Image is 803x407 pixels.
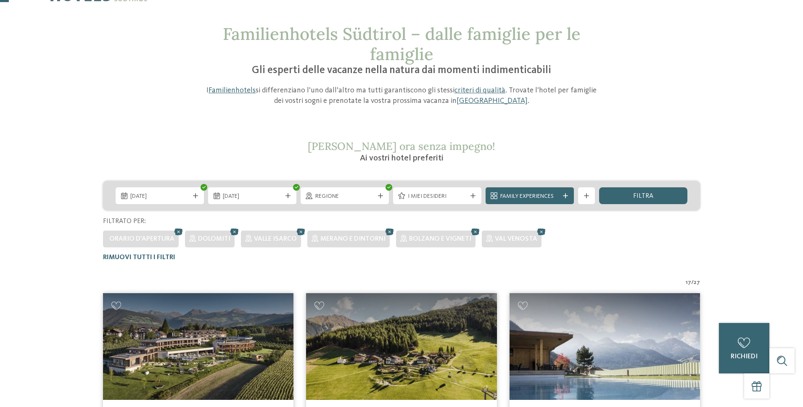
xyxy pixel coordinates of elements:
span: 27 [694,278,700,287]
span: richiedi [731,353,758,360]
span: Familienhotels Südtirol – dalle famiglie per le famiglie [223,23,581,65]
a: [GEOGRAPHIC_DATA] [457,97,528,105]
span: Valle Isarco [254,236,297,242]
span: Orario d'apertura [109,236,174,242]
a: richiedi [719,323,769,373]
span: Dolomiti [198,236,230,242]
p: I si differenziano l’uno dall’altro ma tutti garantiscono gli stessi . Trovate l’hotel per famigl... [202,85,601,106]
a: criteri di qualità [454,87,505,94]
span: Val Venosta [495,236,537,242]
span: / [691,278,694,287]
span: [DATE] [223,192,282,201]
span: 17 [686,278,691,287]
span: Rimuovi tutti i filtri [103,254,175,261]
span: Gli esperti delle vacanze nella natura dai momenti indimenticabili [252,65,551,76]
span: [PERSON_NAME] ora senza impegno! [308,139,495,153]
span: Bolzano e vigneti [409,236,471,242]
img: Cercate un hotel per famiglie? Qui troverete solo i migliori! [103,293,293,400]
span: Ai vostri hotel preferiti [360,154,444,163]
span: Merano e dintorni [320,236,386,242]
span: filtra [633,193,653,200]
span: Filtrato per: [103,218,146,225]
span: I miei desideri [408,192,467,201]
span: Regione [315,192,374,201]
img: Cercate un hotel per famiglie? Qui troverete solo i migliori! [306,293,497,400]
span: Family Experiences [500,192,559,201]
a: Familienhotels [209,87,256,94]
img: Cercate un hotel per famiglie? Qui troverete solo i migliori! [510,293,700,400]
span: [DATE] [130,192,189,201]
